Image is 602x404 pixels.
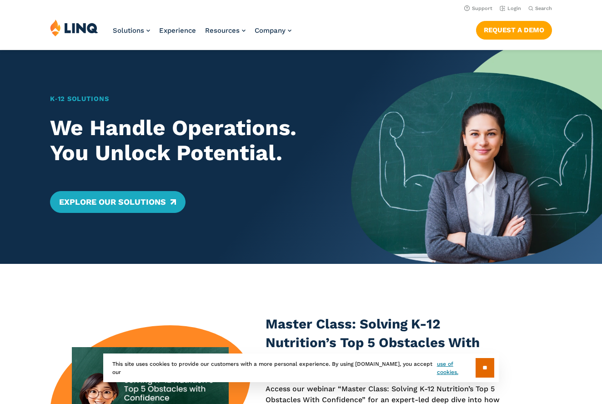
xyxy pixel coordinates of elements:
[476,21,552,39] a: Request a Demo
[528,5,552,12] button: Open Search Bar
[255,26,291,35] a: Company
[159,26,196,35] a: Experience
[113,26,150,35] a: Solutions
[50,116,326,166] h2: We Handle Operations. You Unlock Potential.
[113,19,291,49] nav: Primary Navigation
[113,26,144,35] span: Solutions
[464,5,492,11] a: Support
[103,353,499,382] div: This site uses cookies to provide our customers with a more personal experience. By using [DOMAIN...
[351,50,602,264] img: Home Banner
[437,360,476,376] a: use of cookies.
[476,19,552,39] nav: Button Navigation
[500,5,521,11] a: Login
[205,26,246,35] a: Resources
[50,191,185,213] a: Explore Our Solutions
[50,19,98,36] img: LINQ | K‑12 Software
[535,5,552,11] span: Search
[255,26,286,35] span: Company
[50,94,326,104] h1: K‑12 Solutions
[266,315,509,372] h3: Master Class: Solving K-12 Nutrition’s Top 5 Obstacles With Confidence
[205,26,240,35] span: Resources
